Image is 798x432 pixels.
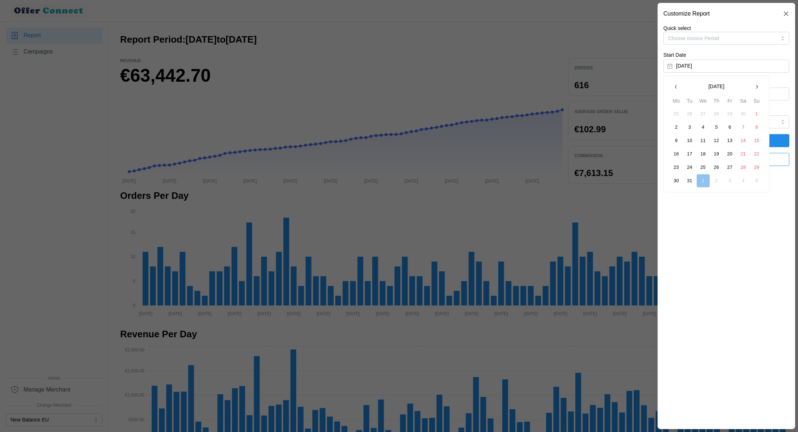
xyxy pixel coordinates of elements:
[723,161,736,174] button: 27 December 2024
[683,174,696,187] button: 31 December 2024
[670,134,683,147] button: 9 December 2024
[683,147,696,161] button: 17 December 2024
[683,161,696,174] button: 24 December 2024
[750,174,763,187] button: 5 January 2025
[737,134,750,147] button: 14 December 2024
[710,147,723,161] button: 19 December 2024
[723,107,736,120] button: 29 November 2024
[697,121,710,134] button: 4 December 2024
[750,134,763,147] button: 15 December 2024
[670,174,683,187] button: 30 December 2024
[683,80,750,93] button: [DATE]
[710,121,723,134] button: 5 December 2024
[683,107,696,120] button: 26 November 2024
[737,161,750,174] button: 28 December 2024
[723,147,736,161] button: 20 December 2024
[750,147,763,161] button: 22 December 2024
[710,134,723,147] button: 12 December 2024
[683,97,696,107] th: Tu
[663,51,686,59] label: Start Date
[723,121,736,134] button: 6 December 2024
[710,174,723,187] button: 2 January 2025
[737,174,750,187] button: 4 January 2025
[750,161,763,174] button: 29 December 2024
[697,147,710,161] button: 18 December 2024
[670,147,683,161] button: 16 December 2024
[696,97,710,107] th: We
[736,97,750,107] th: Sa
[697,134,710,147] button: 11 December 2024
[750,107,763,120] button: 1 December 2024
[663,11,710,17] h2: Customize Report
[750,97,763,107] th: Su
[710,97,723,107] th: Th
[723,134,736,147] button: 13 December 2024
[697,174,710,187] button: 1 January 2025
[697,107,710,120] button: 27 November 2024
[670,107,683,120] button: 25 November 2024
[670,121,683,134] button: 2 December 2024
[668,35,719,41] span: Choose Invoice Period
[710,161,723,174] button: 26 December 2024
[737,121,750,134] button: 7 December 2024
[663,60,789,73] button: [DATE]
[670,161,683,174] button: 23 December 2024
[683,134,696,147] button: 10 December 2024
[737,147,750,161] button: 21 December 2024
[710,107,723,120] button: 28 November 2024
[683,121,696,134] button: 3 December 2024
[737,107,750,120] button: 30 November 2024
[663,25,789,32] p: Quick select
[723,97,736,107] th: Fr
[697,161,710,174] button: 25 December 2024
[750,121,763,134] button: 8 December 2024
[723,174,736,187] button: 3 January 2025
[670,97,683,107] th: Mo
